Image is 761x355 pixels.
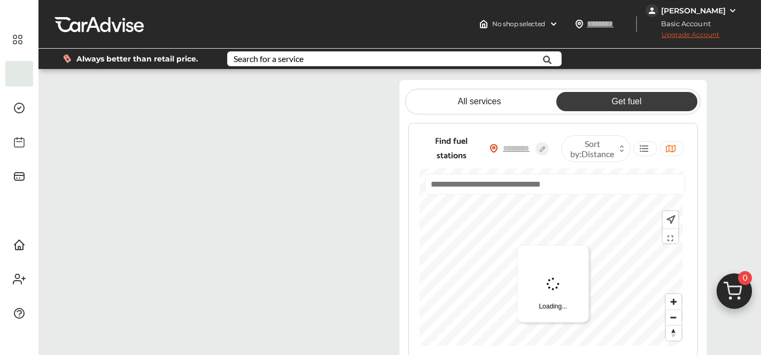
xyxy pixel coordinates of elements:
[661,6,726,16] div: [PERSON_NAME]
[490,144,498,153] img: location_vector_orange.38f05af8.svg
[575,20,584,28] img: location_vector.a44bc228.svg
[234,55,304,63] div: Search for a service
[517,245,588,322] div: Loading...
[422,134,481,163] span: Find fuel stations
[647,18,719,29] span: Basic Account
[728,6,737,15] img: WGsFRI8htEPBVLJbROoPRyZpYNWhNONpIPPETTm6eUC0GeLEiAAAAAElFTkSuQmCC
[492,20,545,28] span: No shop selected
[709,268,760,320] img: cart_icon.3d0951e8.svg
[581,149,614,159] span: Distance
[409,92,550,111] a: All services
[738,271,752,285] span: 0
[666,294,681,310] button: Zoom in
[549,20,558,28] img: header-down-arrow.9dd2ce7d.svg
[76,55,198,63] span: Always better than retail price.
[636,16,637,32] img: header-divider.bc55588e.svg
[666,310,681,325] span: Zoom out
[567,138,617,159] span: Sort by :
[646,4,658,17] img: jVpblrzwTbfkPYzPPzSLxeg0AAAAASUVORK5CYII=
[664,214,675,226] img: recenter.ce011a49.svg
[556,92,697,111] a: Get fuel
[63,54,71,63] img: dollor_label_vector.a70140d1.svg
[666,310,681,325] button: Zoom out
[666,325,681,341] button: Reset bearing to north
[479,20,488,28] img: header-home-logo.8d720a4f.svg
[646,30,719,44] span: Upgrade Account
